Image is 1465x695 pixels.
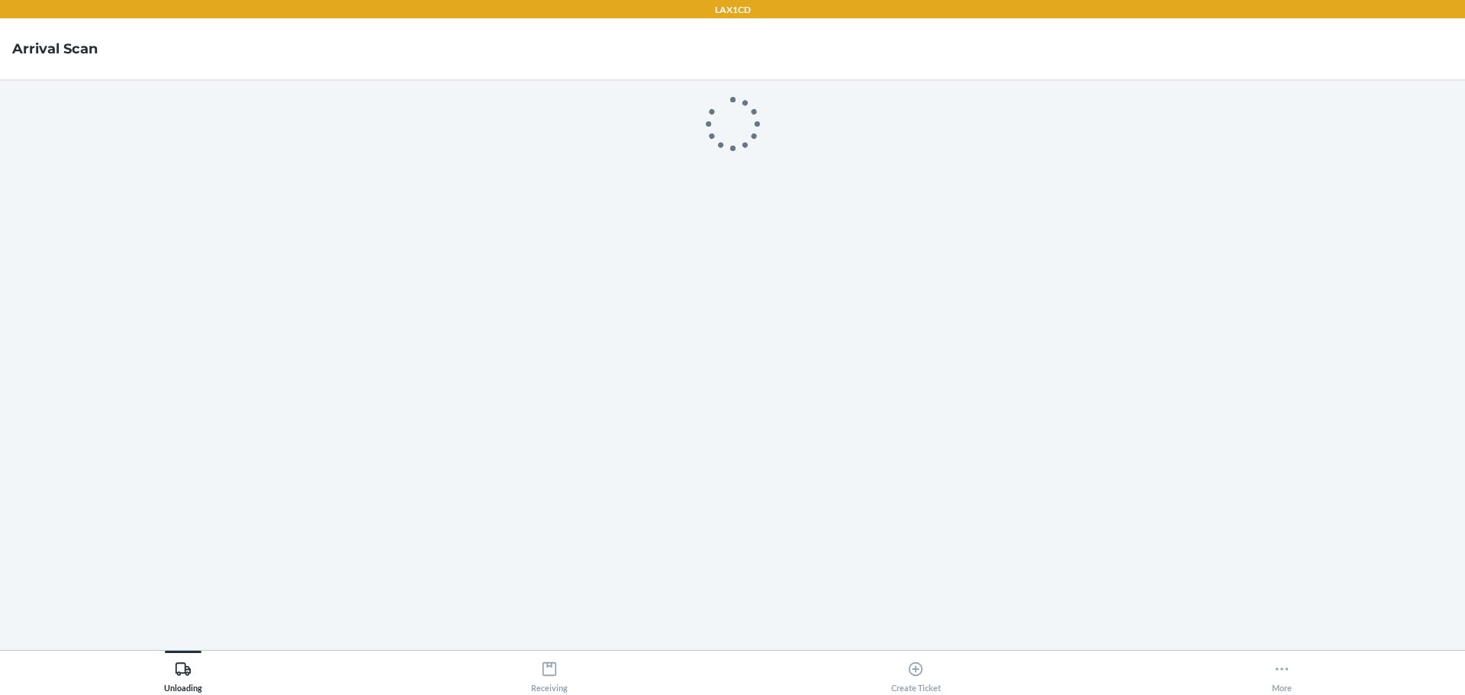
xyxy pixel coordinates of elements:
div: Unloading [164,655,202,693]
div: More [1272,655,1292,693]
button: More [1099,651,1465,693]
div: Create Ticket [891,655,941,693]
h4: Arrival Scan [12,39,98,59]
p: LAX1CD [715,3,751,17]
div: Receiving [531,655,568,693]
button: Receiving [366,651,732,693]
button: Create Ticket [732,651,1099,693]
